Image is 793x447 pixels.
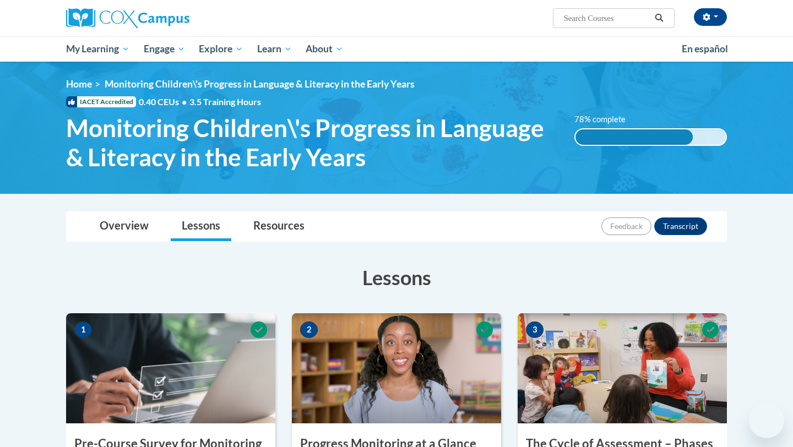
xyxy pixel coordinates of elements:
[654,217,707,235] button: Transcript
[66,313,275,423] img: Course Image
[89,212,160,241] a: Overview
[199,42,243,56] span: Explore
[749,403,784,438] iframe: Button to launch messaging window
[144,42,185,56] span: Engage
[66,8,275,28] a: Cox Campus
[66,8,189,28] img: Cox Campus
[50,36,743,62] div: Main menu
[651,12,667,25] button: Search
[66,96,136,107] span: IACET Accredited
[137,36,192,62] a: Engage
[74,321,92,338] span: 1
[300,321,318,338] span: 2
[66,113,558,172] span: Monitoring Children\'s Progress in Language & Literacy in the Early Years
[250,36,299,62] a: Learn
[182,96,187,107] span: •
[171,212,231,241] a: Lessons
[139,96,189,108] span: 0.40 CEUs
[306,42,343,56] span: About
[601,217,651,235] button: Feedback
[105,78,415,90] span: Monitoring Children\'s Progress in Language & Literacy in the Early Years
[518,313,727,423] img: Course Image
[526,321,544,338] span: 3
[575,129,693,145] div: 78% complete
[66,78,92,90] a: Home
[192,36,250,62] a: Explore
[66,264,727,291] h3: Lessons
[66,42,129,56] span: My Learning
[59,36,137,62] a: My Learning
[257,42,292,56] span: Learn
[675,37,735,61] a: En español
[242,212,316,241] a: Resources
[189,96,261,107] span: 3.5 Training Hours
[563,12,651,25] input: Search Courses
[574,113,638,126] label: 78% complete
[299,36,351,62] a: About
[292,313,501,423] img: Course Image
[682,43,728,54] span: En español
[694,8,727,26] button: Account Settings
